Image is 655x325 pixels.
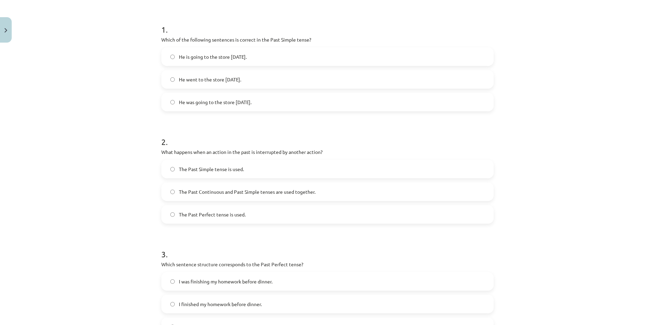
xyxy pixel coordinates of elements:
[161,36,494,43] p: Which of the following sentences is correct in the Past Simple tense?
[170,77,175,82] input: He went to the store [DATE].
[179,76,241,83] span: He went to the store [DATE].
[170,212,175,217] input: The Past Perfect tense is used.
[170,55,175,59] input: He is going to the store [DATE].
[179,278,272,285] span: I was finishing my homework before dinner.
[161,13,494,34] h1: 1 .
[170,190,175,194] input: The Past Continuous and Past Simple tenses are used together.
[161,125,494,146] h1: 2 .
[179,99,251,106] span: He was going to the store [DATE].
[161,148,494,156] p: What happens when an action in the past is interrupted by another action?
[170,167,175,171] input: The Past Simple tense is used.
[161,237,494,259] h1: 3 .
[179,188,315,195] span: The Past Continuous and Past Simple tenses are used together.
[179,301,262,308] span: I finished my homework before dinner.
[179,166,244,173] span: The Past Simple tense is used.
[179,53,247,60] span: He is going to the store [DATE].
[161,261,494,268] p: Which sentence structure corresponds to the Past Perfect tense?
[179,211,246,218] span: The Past Perfect tense is used.
[170,302,175,306] input: I finished my homework before dinner.
[170,279,175,284] input: I was finishing my homework before dinner.
[4,28,7,33] img: icon-close-lesson-0947bae3869378f0d4975bcd49f059093ad1ed9edebbc8119c70593378902aed.svg
[170,100,175,104] input: He was going to the store [DATE].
